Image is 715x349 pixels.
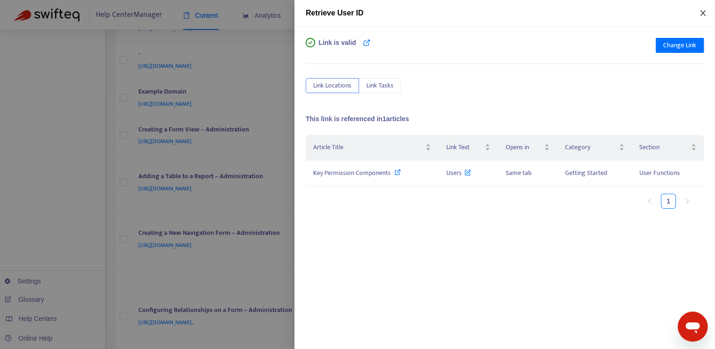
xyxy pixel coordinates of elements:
iframe: Button to launch messaging window [678,312,708,342]
span: left [647,198,652,204]
span: Category [565,142,616,153]
span: Change Link [663,40,696,51]
li: Previous Page [642,194,657,209]
th: Opens in [498,135,557,160]
span: Users [446,167,471,178]
button: Close [696,9,709,18]
span: Article Title [313,142,423,153]
th: Section [632,135,704,160]
li: Next Page [679,194,694,209]
button: Link Tasks [359,78,401,93]
th: Article Title [306,135,438,160]
span: This link is referenced in 1 articles [306,115,409,123]
a: 1 [661,194,675,208]
span: check-circle [306,38,315,47]
span: right [684,198,690,204]
span: Same tab [505,167,531,178]
span: Link Tasks [366,80,393,91]
th: Link Text [438,135,498,160]
span: close [699,9,707,17]
span: Link is valid [319,38,356,57]
span: Retrieve User ID [306,9,364,17]
button: Change Link [656,38,704,53]
button: left [642,194,657,209]
span: Opens in [505,142,542,153]
span: Getting Started [565,167,607,178]
th: Category [557,135,631,160]
span: User Functions [639,167,680,178]
span: Link Locations [313,80,351,91]
span: Section [639,142,689,153]
span: Key Permission Components [313,167,391,178]
button: Link Locations [306,78,359,93]
li: 1 [661,194,676,209]
button: right [679,194,694,209]
span: Link Text [446,142,483,153]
